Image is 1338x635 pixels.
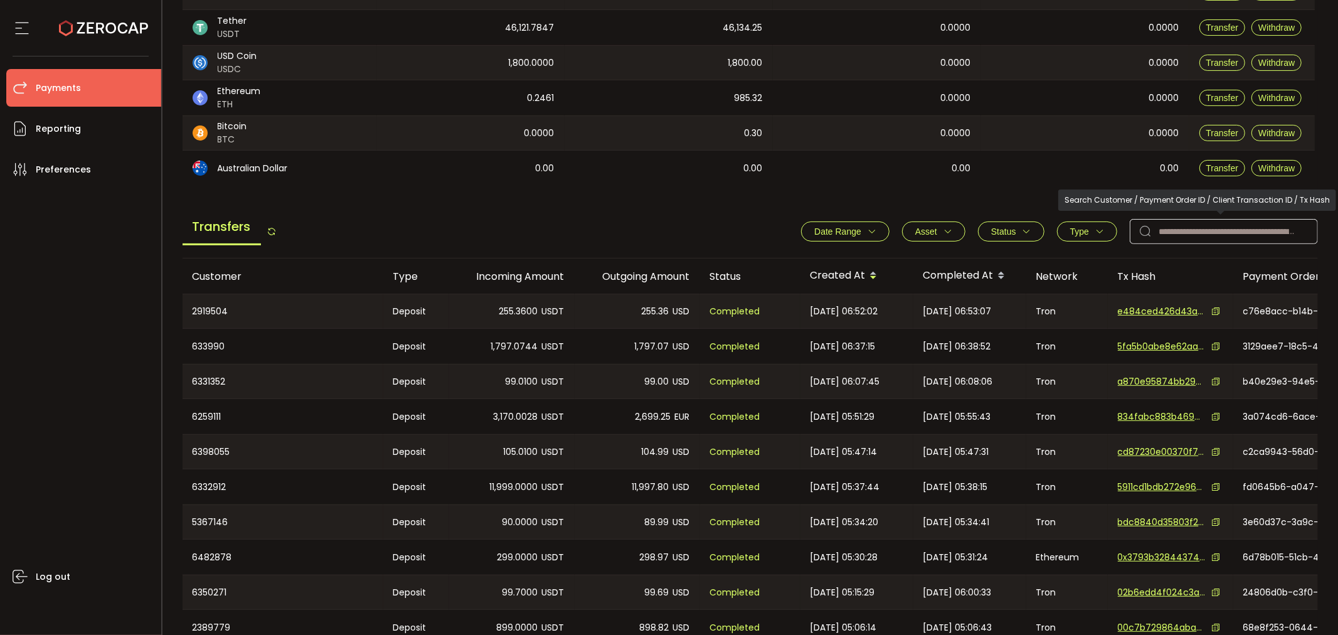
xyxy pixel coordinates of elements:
[710,410,760,424] span: Completed
[810,480,880,494] span: [DATE] 05:37:44
[1258,23,1295,33] span: Withdraw
[913,265,1026,287] div: Completed At
[710,550,760,565] span: Completed
[542,339,565,354] span: USDT
[218,133,247,146] span: BTC
[941,56,971,70] span: 0.0000
[923,585,992,600] span: [DATE] 06:00:33
[1026,575,1108,609] div: Tron
[575,269,700,284] div: Outgoing Amount
[383,365,449,398] div: Deposit
[1199,125,1246,141] button: Transfer
[218,162,288,175] span: Australian Dollar
[1118,305,1206,318] span: e484ced426d43a7786602a24115f37fc9fc51a057ef66d685e5dd6aa9677b1bf
[183,294,383,328] div: 2919504
[952,161,971,176] span: 0.00
[673,585,690,600] span: USD
[745,126,763,141] span: 0.30
[449,269,575,284] div: Incoming Amount
[183,365,383,398] div: 6331352
[1243,446,1331,459] span: c2ca9943-56d0-47b1-91e3-3ea880c6c5df
[1118,516,1206,529] span: bdc8840d35803f2760c80654d7fe65687fd03d8ec563ee093bb053054180919f
[1243,481,1331,494] span: fd0645b6-a047-41ff-85ea-dbdc7e29bb8a
[640,621,669,635] span: 898.82
[491,339,538,354] span: 1,797.0744
[673,375,690,389] span: USD
[635,339,669,354] span: 1,797.07
[923,515,990,530] span: [DATE] 05:34:41
[383,294,449,328] div: Deposit
[183,575,383,609] div: 6350271
[1206,58,1239,68] span: Transfer
[183,540,383,575] div: 6482878
[218,85,261,98] span: Ethereum
[810,410,875,424] span: [DATE] 05:51:29
[1149,56,1179,70] span: 0.0000
[1118,340,1206,353] span: 5fa5b0abe8e62aaef444dc9702a07ff9d4106cda4afac8eb586109a79b96b56b
[1258,93,1295,103] span: Withdraw
[497,550,538,565] span: 299.0000
[183,435,383,469] div: 6398055
[506,21,555,35] span: 46,121.7847
[504,445,538,459] span: 105.0100
[810,515,879,530] span: [DATE] 05:34:20
[1193,499,1338,635] iframe: Chat Widget
[810,304,878,319] span: [DATE] 06:52:02
[1026,294,1108,328] div: Tron
[509,56,555,70] span: 1,800.0000
[193,20,208,35] img: usdt_portfolio.svg
[710,445,760,459] span: Completed
[183,269,383,284] div: Customer
[710,375,760,389] span: Completed
[542,585,565,600] span: USDT
[923,304,992,319] span: [DATE] 06:53:07
[524,126,555,141] span: 0.0000
[383,505,449,539] div: Deposit
[536,161,555,176] span: 0.00
[183,505,383,539] div: 5367146
[1118,481,1206,494] span: 5911cd1bdb272e96f0650667ebd4681df57a3c7c3695e1868aae0b24762d9ef9
[810,550,878,565] span: [DATE] 05:30:28
[542,375,565,389] span: USDT
[193,125,208,141] img: btc_portfolio.svg
[502,585,538,600] span: 99.7000
[183,469,383,504] div: 6332912
[923,480,988,494] span: [DATE] 05:38:15
[1243,375,1331,388] span: b40e29e3-94e5-471d-b5da-04d333ae05dd
[542,515,565,530] span: USDT
[915,227,937,237] span: Asset
[810,339,876,354] span: [DATE] 06:37:15
[1026,269,1108,284] div: Network
[1243,410,1331,424] span: 3a074cd6-6ace-43af-a953-cbc91f78dea2
[218,50,257,63] span: USD Coin
[1118,621,1206,634] span: 00c7b729864ababcbc7608e0587f6b22346421d57a2d8c7746535cafa829f282
[1118,375,1206,388] span: a870e95874bb29afc9cbb102499379cbc0ec75472ae9cafda903f6cadee31f36
[673,621,690,635] span: USD
[923,375,993,389] span: [DATE] 06:08:06
[1070,227,1089,237] span: Type
[1206,128,1239,138] span: Transfer
[1199,19,1246,36] button: Transfer
[642,445,669,459] span: 104.99
[218,63,257,76] span: USDC
[499,304,538,319] span: 255.3600
[1199,90,1246,106] button: Transfer
[218,14,247,28] span: Tether
[383,329,449,364] div: Deposit
[497,621,538,635] span: 899.0000
[383,435,449,469] div: Deposit
[383,399,449,434] div: Deposit
[810,621,877,635] span: [DATE] 05:06:14
[923,550,989,565] span: [DATE] 05:31:24
[1026,365,1108,398] div: Tron
[528,91,555,105] span: 0.2461
[810,445,878,459] span: [DATE] 05:47:14
[542,410,565,424] span: USDT
[902,221,965,242] button: Asset
[723,21,763,35] span: 46,134.25
[635,410,671,424] span: 2,699.25
[1206,163,1239,173] span: Transfer
[923,621,992,635] span: [DATE] 05:06:43
[193,90,208,105] img: eth_portfolio.svg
